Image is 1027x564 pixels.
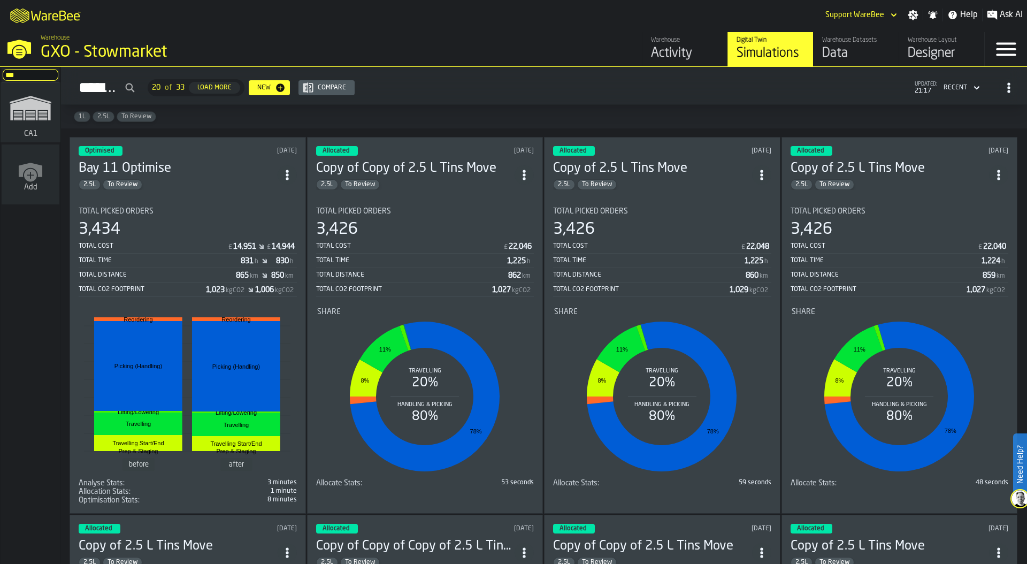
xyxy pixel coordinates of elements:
div: Stat Value [746,271,758,280]
div: Total CO2 Footprint [316,286,493,293]
div: New [253,84,275,92]
span: km [250,272,258,280]
div: 53 seconds [427,479,534,486]
div: Stat Value [982,257,1000,265]
div: 8 minutes [190,496,297,504]
div: Title [79,479,186,487]
div: Title [79,487,186,496]
div: Title [316,207,534,216]
span: Allocated [797,148,824,154]
div: Stat Value [508,271,521,280]
span: kgCO2 [512,287,531,294]
span: h [764,258,768,265]
div: Title [316,479,423,487]
div: Title [554,308,770,316]
h3: Copy of 2.5 L Tins Move [79,538,278,555]
div: ItemListCard-DashboardItemContainer [781,137,1018,514]
span: Ask AI [1000,9,1023,21]
span: Allocated [85,525,112,532]
div: stat-Total Picked Orders [553,207,771,297]
div: Title [791,479,898,487]
span: Allocate Stats: [553,479,599,487]
span: updated: [915,81,937,87]
span: Share [554,308,578,316]
div: Stat Value [509,242,532,251]
span: 2.5L [79,181,100,188]
div: Title [553,207,771,216]
div: Stat Value [983,242,1006,251]
div: Updated: 21/05/2025, 14:38:27 Created: 21/05/2025, 14:36:51 [210,525,297,532]
a: link-to-/wh/new [2,144,59,207]
div: Total Time [553,257,745,264]
div: DropdownMenuValue-Support WareBee [825,11,884,19]
span: 2.5L [791,181,812,188]
section: card-SimulationDashboardCard-allocated [791,199,1009,487]
div: Stat Value [507,257,526,265]
span: km [997,272,1005,280]
span: h [527,258,531,265]
h2: button-Simulations [61,67,1027,105]
div: 3,426 [316,220,358,239]
span: Allocated [323,525,349,532]
div: 3,426 [553,220,595,239]
div: Title [791,207,1009,216]
span: 2.5L [554,181,574,188]
span: h [1001,258,1005,265]
div: Copy of 2.5 L Tins Move [791,538,990,555]
div: Warehouse [651,36,719,44]
div: Load More [193,84,236,92]
text: before [129,461,149,468]
div: Stat Value [746,242,769,251]
span: £ [504,243,508,251]
div: Total Cost [553,242,740,250]
span: Optimised [85,148,114,154]
div: stat-Allocate Stats: [553,479,771,487]
div: Copy of 2.5 L Tins Move [791,160,990,177]
div: DropdownMenuValue-Support WareBee [821,9,899,21]
div: Total Time [79,257,241,264]
div: Title [553,479,660,487]
span: £ [267,243,271,251]
div: DropdownMenuValue-4 [939,81,982,94]
label: button-toggle-Ask AI [983,9,1027,21]
div: status-3 2 [553,524,595,533]
h3: Copy of 2.5 L Tins Move [553,160,752,177]
div: Warehouse Layout [908,36,976,44]
section: card-SimulationDashboardCard-optimised [79,199,297,505]
div: stat-Allocate Stats: [316,479,534,487]
span: of [165,83,172,92]
div: Total CO2 Footprint [791,286,967,293]
span: kgCO2 [275,287,294,294]
div: Total Distance [316,271,509,279]
div: Total Distance [79,271,236,279]
div: Stat Value [241,257,254,265]
div: Stat Value [206,286,225,294]
div: Total Distance [553,271,746,279]
span: kgCO2 [749,287,768,294]
div: Copy of Copy of Copy of 2.5 L Tins Move [316,538,515,555]
span: To Review [578,181,616,188]
span: £ [741,243,745,251]
a: link-to-/wh/i/1f322264-80fa-4175-88bb-566e6213dfa5/simulations [727,32,813,66]
div: stat-Total Picked Orders [316,207,534,297]
span: 2.5L [93,113,114,120]
span: 21:17 [915,87,937,95]
button: button-New [249,80,290,95]
span: CA1 [22,129,40,138]
div: Copy of Copy of 2.5 L Tins Move [316,160,515,177]
label: Need Help? [1014,435,1026,494]
span: Allocation Stats: [79,487,131,496]
div: ItemListCard-DashboardItemContainer [307,137,543,514]
span: h [255,258,258,265]
label: button-toggle-Settings [903,10,923,20]
a: link-to-/wh/i/76e2a128-1b54-4d66-80d4-05ae4c277723/simulations [1,82,60,144]
div: stat-Optimisation Stats: [79,496,297,505]
button: button-Load More [189,82,240,94]
a: link-to-/wh/i/1f322264-80fa-4175-88bb-566e6213dfa5/data [813,32,899,66]
span: To Review [103,181,142,188]
div: Updated: 12/05/2025, 12:54:53 Created: 12/05/2025, 12:53:43 [447,525,534,532]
